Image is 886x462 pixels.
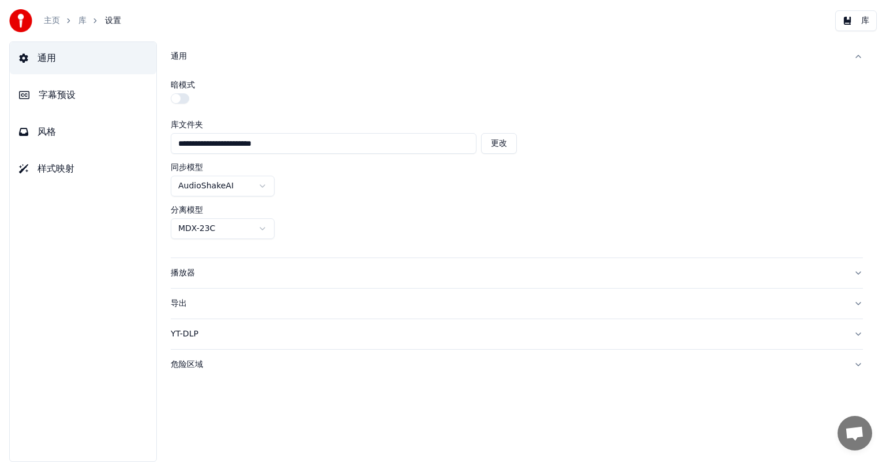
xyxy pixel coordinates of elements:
span: 风格 [37,125,56,139]
nav: breadcrumb [44,15,121,26]
div: 导出 [171,298,844,309]
button: 通用 [171,41,863,71]
label: 库文件夹 [171,120,517,128]
a: 打開聊天 [838,416,872,450]
span: 样式映射 [37,162,74,176]
a: 主页 [44,15,60,26]
span: 通用 [37,51,56,65]
label: 同步模型 [171,163,203,171]
button: 通用 [10,42,156,74]
div: YT-DLP [171,328,844,340]
label: 分离模型 [171,206,203,214]
button: 更改 [481,133,517,154]
div: 危险区域 [171,359,844,370]
label: 暗模式 [171,81,195,89]
button: 导出 [171,289,863,319]
button: 库 [835,10,877,31]
div: 通用 [171,51,844,62]
button: 字幕预设 [10,79,156,111]
div: 通用 [171,71,863,257]
span: 字幕预设 [39,88,76,102]
img: youka [9,9,32,32]
button: YT-DLP [171,319,863,349]
button: 风格 [10,116,156,148]
button: 播放器 [171,258,863,288]
div: 播放器 [171,267,844,279]
span: 设置 [105,15,121,26]
button: 危险区域 [171,350,863,380]
a: 库 [78,15,87,26]
button: 样式映射 [10,153,156,185]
